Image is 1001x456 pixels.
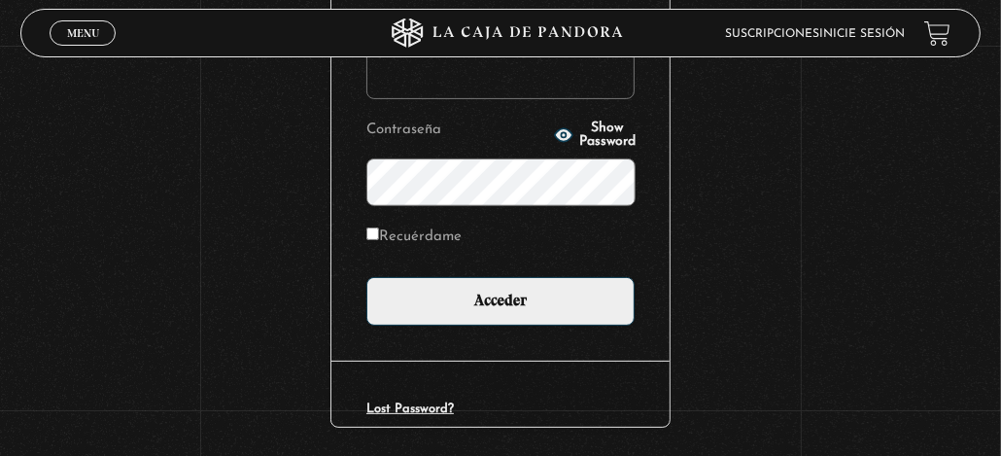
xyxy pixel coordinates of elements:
[924,20,950,47] a: View your shopping cart
[579,122,636,149] span: Show Password
[366,228,379,240] input: Recuérdame
[366,403,454,415] a: Lost Password?
[725,28,819,40] a: Suscripciones
[366,117,548,143] label: Contraseña
[366,224,462,250] label: Recuérdame
[60,44,106,57] span: Cerrar
[554,122,636,149] button: Show Password
[366,277,635,326] input: Acceder
[819,28,905,40] a: Inicie sesión
[67,27,99,39] span: Menu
